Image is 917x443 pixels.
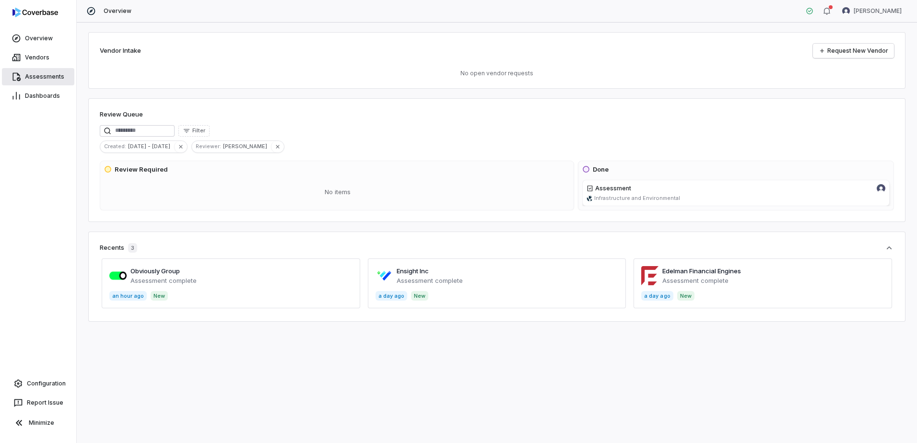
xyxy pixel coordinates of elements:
a: Assessments [2,68,74,85]
span: Overview [25,35,53,42]
img: Kourtney Shields avatar [842,7,850,15]
a: AssessmentKourtney Shields avatarienconsult.comInfrastructure and Environmental [582,180,890,206]
button: Report Issue [4,394,72,411]
span: Report Issue [27,399,63,407]
a: Configuration [4,375,72,392]
a: Edelman Financial Engines [662,267,741,275]
a: Obviously Group [130,267,180,275]
span: 3 [128,243,137,253]
a: Ensight Inc [397,267,429,275]
span: Assessments [25,73,64,81]
span: Reviewer : [192,142,223,151]
h2: Vendor Intake [100,46,141,56]
h3: Done [593,165,609,175]
span: [PERSON_NAME] [854,7,902,15]
h3: Review Required [115,165,168,175]
span: [DATE] - [DATE] [128,142,174,151]
a: Request New Vendor [813,44,894,58]
a: Overview [2,30,74,47]
span: Minimize [29,419,54,427]
span: Vendors [25,54,49,61]
h1: Review Queue [100,110,143,119]
span: Overview [104,7,131,15]
div: Recents [100,243,137,253]
span: Created : [100,142,128,151]
span: Configuration [27,380,66,387]
span: Dashboards [25,92,60,100]
button: Filter [178,125,210,137]
a: Dashboards [2,87,74,105]
div: No items [104,180,572,205]
button: Recents3 [100,243,894,253]
span: Assessment [595,185,631,192]
button: Minimize [4,413,72,432]
img: logo-D7KZi-bG.svg [12,8,58,17]
span: Filter [192,127,205,134]
a: Vendors [2,49,74,66]
img: Kourtney Shields avatar [877,184,885,193]
p: No open vendor requests [100,70,894,77]
span: [PERSON_NAME] [223,142,271,151]
button: Kourtney Shields avatar[PERSON_NAME] [836,4,907,18]
span: Infrastructure and Environmental [594,195,680,202]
